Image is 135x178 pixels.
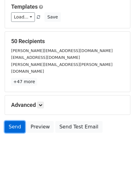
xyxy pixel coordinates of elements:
small: [PERSON_NAME][EMAIL_ADDRESS][PERSON_NAME][DOMAIN_NAME] [11,62,112,74]
a: Send [5,121,25,133]
a: Preview [27,121,54,133]
h5: 50 Recipients [11,38,124,45]
a: Templates [11,3,38,10]
iframe: Chat Widget [104,148,135,178]
small: [EMAIL_ADDRESS][DOMAIN_NAME] [11,55,80,60]
a: +47 more [11,78,37,86]
button: Save [44,12,61,22]
a: Send Test Email [55,121,102,133]
small: [PERSON_NAME][EMAIL_ADDRESS][DOMAIN_NAME] [11,48,113,53]
a: Load... [11,12,35,22]
h5: Advanced [11,102,124,108]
